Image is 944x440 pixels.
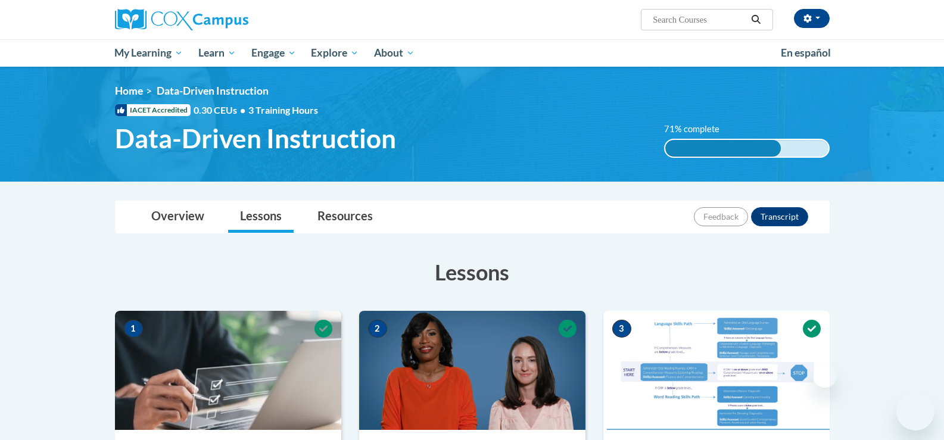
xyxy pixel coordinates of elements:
a: Explore [303,39,366,67]
label: 71% complete [664,123,733,136]
img: Course Image [359,311,585,430]
a: Lessons [228,201,294,233]
button: Transcript [751,207,808,226]
a: Home [115,85,143,97]
a: Resources [306,201,385,233]
span: IACET Accredited [115,104,191,116]
button: Search [747,13,765,27]
a: My Learning [107,39,191,67]
span: Data-Driven Instruction [157,85,269,97]
img: Cox Campus [115,9,248,30]
a: Learn [191,39,244,67]
img: Course Image [115,311,341,430]
span: 3 [612,320,631,338]
button: Feedback [694,207,748,226]
h3: Lessons [115,257,830,287]
span: Learn [198,46,236,60]
span: 1 [124,320,143,338]
a: En español [773,40,839,65]
input: Search Courses [652,13,747,27]
span: Data-Driven Instruction [115,123,396,154]
span: Engage [251,46,296,60]
iframe: Close message [813,364,837,388]
span: About [374,46,415,60]
div: 71% [665,140,781,157]
span: En español [781,46,831,59]
a: Engage [244,39,304,67]
img: Course Image [603,311,830,430]
span: Explore [311,46,359,60]
span: 0.30 CEUs [194,104,248,117]
a: Overview [139,201,216,233]
iframe: Button to launch messaging window [896,392,934,430]
div: Main menu [97,39,848,67]
span: My Learning [114,46,183,60]
a: Cox Campus [115,9,341,30]
span: 2 [368,320,387,338]
a: About [366,39,422,67]
button: Account Settings [794,9,830,28]
span: 3 Training Hours [248,104,318,116]
span: • [240,104,245,116]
